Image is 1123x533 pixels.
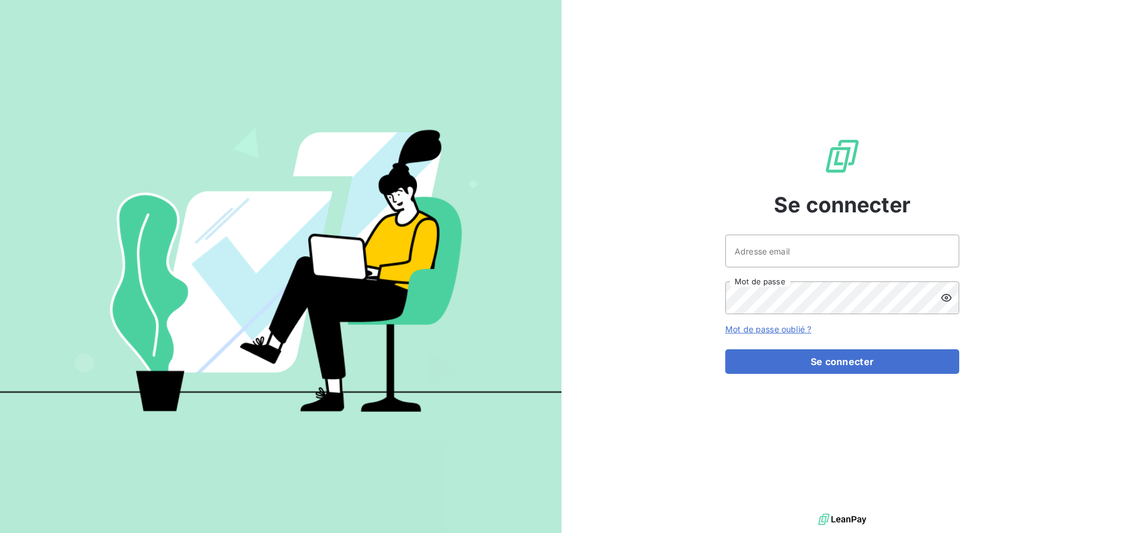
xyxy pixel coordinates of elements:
button: Se connecter [725,349,959,374]
span: Se connecter [774,189,911,221]
img: logo [818,511,866,528]
img: Logo LeanPay [824,137,861,175]
input: placeholder [725,235,959,267]
a: Mot de passe oublié ? [725,324,811,334]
